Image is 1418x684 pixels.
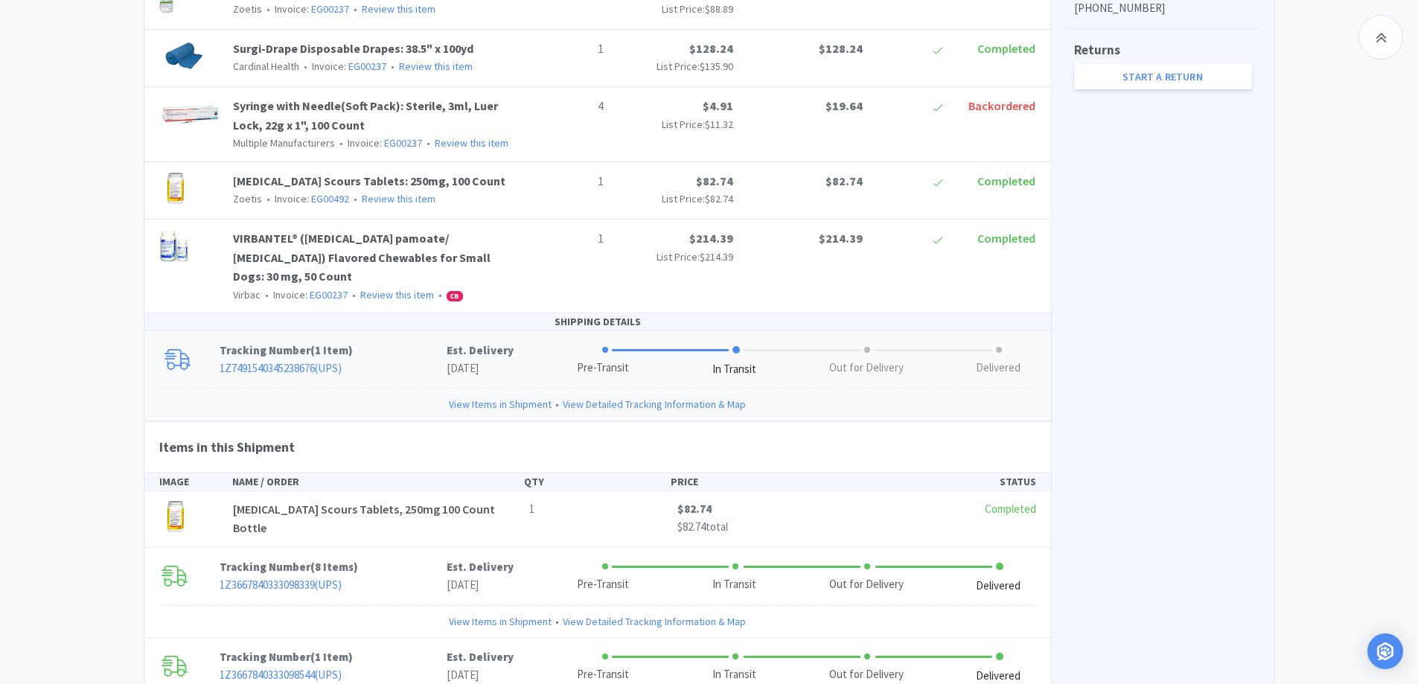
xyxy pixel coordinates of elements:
div: NAME / ORDER [232,473,525,490]
span: $128.24 [819,41,863,56]
div: In Transit [712,576,756,593]
img: 41477cc5d0644e30b2fdb357912d77de_591344.png [159,172,192,205]
p: 1 [529,229,604,249]
span: • [424,136,432,150]
div: Out for Delivery [829,666,904,683]
span: Multiple Manufacturers [233,136,335,150]
a: Syringe with Needle(Soft Pack): Sterile, 3ml, Luer Lock, 22g x 1", 100 Count [233,98,498,132]
a: EG00237 [310,288,348,301]
p: total [677,518,814,536]
p: Tracking Number ( ) [220,648,447,666]
div: In Transit [712,361,756,378]
div: Pre-Transit [577,666,629,683]
a: Review this item [360,288,434,301]
span: • [264,2,272,16]
h5: Returns [1074,40,1252,60]
img: 41477cc5d0644e30b2fdb357912d77de_591344.png [159,500,192,533]
div: Delivered [976,359,1021,377]
a: Review this item [435,136,508,150]
span: Completed [977,231,1035,246]
div: PRICE [671,473,817,490]
span: 8 Items [315,560,354,574]
span: • [389,60,397,73]
p: Est. Delivery [447,648,514,666]
span: Completed [985,502,1036,516]
a: EG00237 [348,60,386,73]
a: Review this item [362,2,435,16]
span: • [337,136,345,150]
span: • [552,396,563,412]
span: $88.89 [705,2,733,16]
span: 1 Item [315,343,348,357]
p: 1 [529,500,665,518]
a: EG00237 [311,2,349,16]
a: [MEDICAL_DATA] Scours Tablets: 250mg, 100 Count [233,173,505,188]
a: VIRBANTEL® ([MEDICAL_DATA] pamoate/ [MEDICAL_DATA]) Flavored Chewables for Small Dogs: 30 mg, 50 ... [233,231,491,284]
span: $135.90 [700,60,733,73]
span: Invoice: [262,2,349,16]
span: Invoice: [261,288,348,301]
span: $82.74 [677,520,706,534]
span: $214.39 [700,250,733,263]
div: Open Intercom Messenger [1367,633,1403,669]
p: 1 [529,172,604,191]
p: 1 [529,39,604,59]
span: • [351,192,360,205]
div: Pre-Transit [577,576,629,593]
span: $19.64 [825,98,863,113]
span: $128.24 [689,41,733,56]
a: View Items in Shipment [449,396,552,412]
div: Out for Delivery [829,576,904,593]
a: 1Z7491540345238676(UPS) [220,361,342,375]
p: Tracking Number ( ) [220,558,447,576]
span: Virbac [233,288,261,301]
p: List Price: [616,249,733,265]
div: SHIPPING DETAILS [144,313,1051,330]
span: $82.74 [825,173,863,188]
span: • [350,288,358,301]
a: 1Z3667840333098544(UPS) [220,668,342,682]
a: EG00237 [384,136,422,150]
span: • [301,60,310,73]
span: $214.39 [819,231,863,246]
p: List Price: [616,116,733,132]
p: Tracking Number ( ) [220,342,447,359]
span: $82.74 [696,173,733,188]
div: Out for Delivery [829,359,904,377]
h4: Items in this Shipment [144,422,1051,473]
span: • [264,192,272,205]
a: Start a Return [1074,64,1252,89]
span: • [351,2,360,16]
span: Zoetis [233,2,262,16]
span: Completed [977,173,1035,188]
img: 25aaf4de420046f2906f01e5714e7cb3_815837.png [159,97,222,130]
span: $82.74 [677,502,712,516]
a: Surgi-Drape Disposable Drapes: 38.5" x 100yd [233,41,473,56]
div: Pre-Transit [577,359,629,377]
img: 6c5b025d95e2492ebf1f4446ec0c0ac6_26109.png [159,39,208,72]
span: $4.91 [703,98,733,113]
p: 4 [529,97,604,116]
span: • [263,288,271,301]
span: [MEDICAL_DATA] Scours Tablets, 250mg 100 Count Bottle [233,502,495,536]
span: Completed [977,41,1035,56]
p: [DATE] [447,666,514,684]
span: Backordered [968,98,1035,113]
a: View Detailed Tracking Information & Map [563,613,746,630]
div: Delivered [976,578,1021,595]
span: 1 Item [315,650,348,664]
p: Est. Delivery [447,342,514,359]
span: CB [447,292,462,301]
div: STATUS [817,473,1036,490]
p: List Price: [616,58,733,74]
p: List Price: [616,1,733,17]
a: Review this item [399,60,473,73]
a: View Items in Shipment [449,613,552,630]
span: Invoice: [262,192,349,205]
div: In Transit [712,666,756,683]
span: Zoetis [233,192,262,205]
img: 4f830f76fe4349268cbe29d8aa48c939_31750.png [159,229,189,262]
span: $214.39 [689,231,733,246]
span: Invoice: [299,60,386,73]
a: View Detailed Tracking Information & Map [563,396,746,412]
